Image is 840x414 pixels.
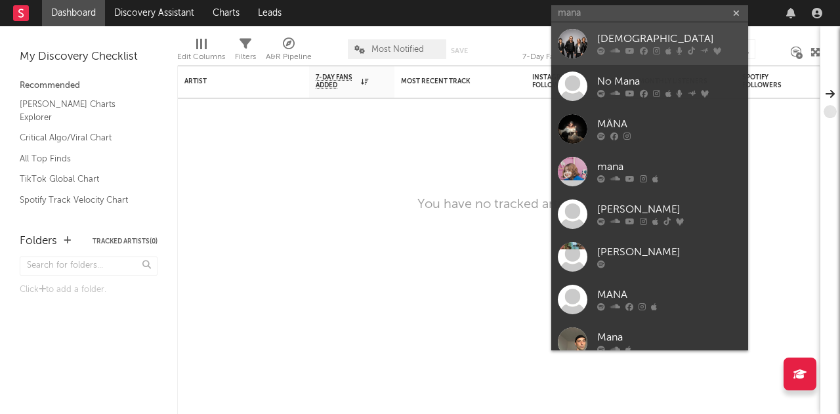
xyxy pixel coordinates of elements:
[20,152,144,166] a: All Top Finds
[551,22,748,65] a: [DEMOGRAPHIC_DATA]
[551,278,748,321] a: MANA
[597,74,742,90] div: No Mana
[451,47,468,54] button: Save
[597,287,742,303] div: MANA
[551,236,748,278] a: [PERSON_NAME]
[551,5,748,22] input: Search for artists
[93,238,157,245] button: Tracked Artists(0)
[597,202,742,218] div: [PERSON_NAME]
[522,33,621,71] div: 7-Day Fans Added (7-Day Fans Added)
[551,193,748,236] a: [PERSON_NAME]
[177,33,225,71] div: Edit Columns
[266,33,312,71] div: A&R Pipeline
[235,49,256,65] div: Filters
[597,330,742,346] div: Mana
[532,73,578,89] div: Instagram Followers
[551,65,748,108] a: No Mana
[184,77,283,85] div: Artist
[371,45,424,54] span: Most Notified
[597,31,742,47] div: [DEMOGRAPHIC_DATA]
[742,73,788,89] div: Spotify Followers
[20,193,144,207] a: Spotify Track Velocity Chart
[266,49,312,65] div: A&R Pipeline
[401,77,499,85] div: Most Recent Track
[20,49,157,65] div: My Discovery Checklist
[417,197,581,213] div: You have no tracked artists.
[20,282,157,298] div: Click to add a folder.
[597,117,742,133] div: MÄNA
[177,49,225,65] div: Edit Columns
[235,33,256,71] div: Filters
[597,245,742,260] div: [PERSON_NAME]
[551,321,748,363] a: Mana
[20,234,57,249] div: Folders
[316,73,358,89] span: 7-Day Fans Added
[20,257,157,276] input: Search for folders...
[20,78,157,94] div: Recommended
[597,159,742,175] div: mana
[551,108,748,150] a: MÄNA
[522,49,621,65] div: 7-Day Fans Added (7-Day Fans Added)
[20,97,144,124] a: [PERSON_NAME] Charts Explorer
[551,150,748,193] a: mana
[20,172,144,186] a: TikTok Global Chart
[20,131,144,145] a: Critical Algo/Viral Chart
